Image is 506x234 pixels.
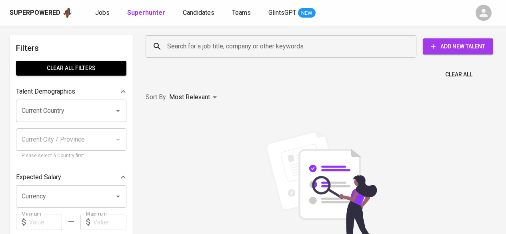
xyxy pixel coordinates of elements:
button: Open [112,191,124,202]
img: app logo [62,7,73,19]
button: Add New Talent [423,38,493,54]
div: Talent Demographics [16,84,126,100]
span: Clear All [445,70,472,80]
button: Clear All [442,67,476,82]
a: Candidates [183,8,216,18]
div: Expected Salary [16,169,126,185]
span: Candidates [183,9,214,16]
span: Add New Talent [429,42,487,52]
a: Superpoweredapp logo [10,7,73,19]
button: Open [112,105,124,116]
div: Most Relevant [169,90,220,105]
span: Clear All filters [22,63,120,73]
div: Superpowered [10,8,60,18]
a: GlintsGPT NEW [268,8,316,18]
p: Please select a Country first [22,152,121,160]
b: Superhunter [127,9,165,16]
span: Jobs [95,9,110,16]
span: NEW [298,9,316,17]
p: Talent Demographics [16,87,75,96]
input: Value [29,214,62,230]
a: Superhunter [127,8,167,18]
span: GlintsGPT [268,9,296,16]
p: Expected Salary [16,172,61,182]
span: Teams [232,9,251,16]
button: Clear All filters [16,61,126,76]
h6: Filters [16,42,126,54]
input: Value [93,214,126,230]
a: Teams [232,8,252,18]
a: Jobs [95,8,111,18]
p: Sort By [146,92,166,102]
p: Most Relevant [169,92,210,102]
